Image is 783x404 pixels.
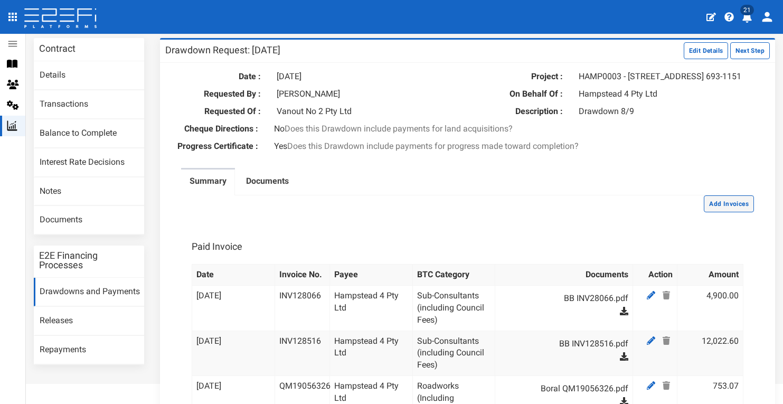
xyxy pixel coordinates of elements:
[173,106,269,118] label: Requested Of :
[246,175,289,187] label: Documents
[476,106,571,118] label: Description :
[266,140,669,153] div: Yes
[510,290,628,307] a: BB INV28066.pdf
[181,170,235,196] a: Summary
[329,285,412,331] td: Hampstead 4 Pty Ltd
[704,198,754,208] a: Add Invoices
[39,44,76,53] h3: Contract
[684,45,731,55] a: Edit Details
[677,285,743,331] td: 4,900.00
[34,206,144,234] a: Documents
[192,242,242,251] h3: Paid Invoice
[677,331,743,376] td: 12,022.60
[730,45,770,55] a: Next Step
[275,285,329,331] td: INV128066
[39,251,139,270] h3: E2E Financing Processes
[287,141,579,151] span: Does this Drawdown include payments for progress made toward completion?
[173,71,269,83] label: Date :
[660,334,673,347] a: Delete Payee
[571,88,762,100] div: Hampstead 4 Pty Ltd
[412,331,495,376] td: Sub-Consultants (including Council Fees)
[571,106,762,118] div: Drawdown 8/9
[34,177,144,206] a: Notes
[34,307,144,335] a: Releases
[192,285,275,331] td: [DATE]
[660,289,673,302] a: Delete Payee
[34,90,144,119] a: Transactions
[571,71,762,83] div: HAMP0003 - [STREET_ADDRESS] 693-1151
[677,265,743,286] th: Amount
[190,175,227,187] label: Summary
[329,265,412,286] th: Payee
[34,148,144,177] a: Interest Rate Decisions
[173,88,269,100] label: Requested By :
[165,140,266,153] label: Progress Certificate :
[238,170,297,196] a: Documents
[412,285,495,331] td: Sub-Consultants (including Council Fees)
[275,265,329,286] th: Invoice No.
[192,331,275,376] td: [DATE]
[412,265,495,286] th: BTC Category
[476,88,571,100] label: On Behalf Of :
[34,278,144,306] a: Drawdowns and Payments
[275,331,329,376] td: INV128516
[269,88,460,100] div: [PERSON_NAME]
[704,195,754,212] button: Add Invoices
[165,123,266,135] label: Cheque Directions :
[660,379,673,392] a: Delete Payee
[266,123,669,135] div: No
[633,265,677,286] th: Action
[165,45,280,55] h3: Drawdown Request: [DATE]
[269,71,460,83] div: [DATE]
[34,336,144,364] a: Repayments
[285,124,513,134] span: Does this Drawdown include payments for land acquisitions?
[730,42,770,59] button: Next Step
[476,71,571,83] label: Project :
[34,119,144,148] a: Balance to Complete
[34,61,144,90] a: Details
[192,265,275,286] th: Date
[510,380,628,397] a: Boral QM19056326.pdf
[684,42,729,59] button: Edit Details
[269,106,460,118] div: Vanout No 2 Pty Ltd
[495,265,633,286] th: Documents
[510,335,628,352] a: BB INV128516.pdf
[329,331,412,376] td: Hampstead 4 Pty Ltd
